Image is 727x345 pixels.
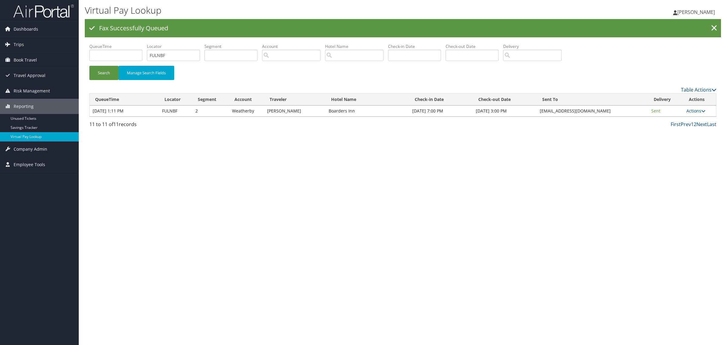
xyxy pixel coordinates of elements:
[681,121,691,128] a: Prev
[264,106,326,116] td: [PERSON_NAME]
[473,106,536,116] td: [DATE] 3:00 PM
[673,3,721,21] a: [PERSON_NAME]
[229,94,264,106] th: Account: activate to sort column ascending
[14,157,45,172] span: Employee Tools
[677,9,715,15] span: [PERSON_NAME]
[503,43,566,49] label: Delivery
[85,19,721,37] div: Fax Successfully Queued
[89,121,239,131] div: 11 to 11 of records
[709,22,719,34] a: ×
[89,66,118,80] button: Search
[192,106,229,116] td: 2
[14,37,24,52] span: Trips
[204,43,262,49] label: Segment
[681,86,716,93] a: Table Actions
[13,4,74,18] img: airportal-logo.png
[694,121,696,128] a: 2
[326,94,409,106] th: Hotel Name: activate to sort column ascending
[85,4,509,17] h1: Virtual Pay Lookup
[696,121,707,128] a: Next
[14,68,45,83] span: Travel Approval
[14,22,38,37] span: Dashboards
[325,43,388,49] label: Hotel Name
[159,106,192,116] td: FULNBF
[229,106,264,116] td: Weatherby
[537,94,648,106] th: Sent To: activate to sort column ascending
[159,94,192,106] th: Locator: activate to sort column ascending
[264,94,326,106] th: Traveler: activate to sort column ascending
[14,99,34,114] span: Reporting
[89,43,147,49] label: QueueTime
[262,43,325,49] label: Account
[409,106,473,116] td: [DATE] 7:00 PM
[648,94,683,106] th: Delivery: activate to sort column ascending
[14,52,37,68] span: Book Travel
[118,66,174,80] button: Manage Search Fields
[90,106,159,116] td: [DATE] 1:11 PM
[691,121,694,128] a: 1
[473,94,536,106] th: Check-out Date: activate to sort column ascending
[90,94,159,106] th: QueueTime: activate to sort column ascending
[192,94,229,106] th: Segment: activate to sort column ascending
[446,43,503,49] label: Check-out Date
[671,121,681,128] a: First
[326,106,409,116] td: Boarders Inn
[409,94,473,106] th: Check-in Date: activate to sort column descending
[683,94,716,106] th: Actions
[651,108,660,114] span: Sent
[388,43,446,49] label: Check-in Date
[14,142,47,157] span: Company Admin
[707,121,716,128] a: Last
[14,83,50,99] span: Risk Management
[147,43,204,49] label: Locator
[686,108,705,114] a: Actions
[537,106,648,116] td: [EMAIL_ADDRESS][DOMAIN_NAME]
[113,121,119,128] span: 11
